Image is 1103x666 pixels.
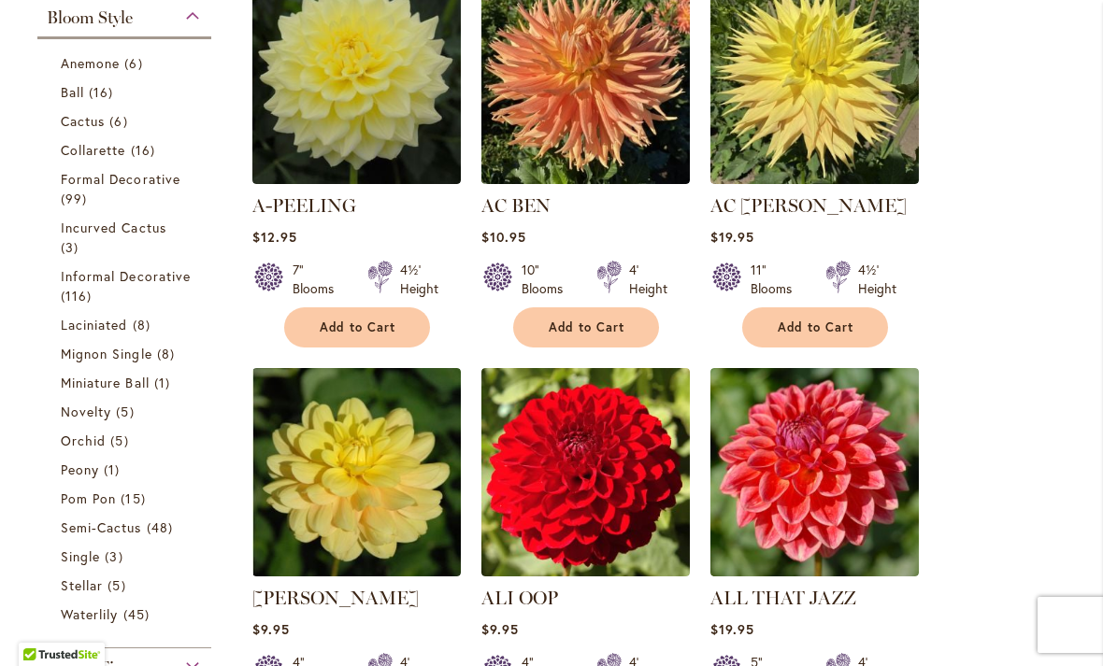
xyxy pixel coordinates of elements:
span: Waterlily [61,605,118,623]
a: Waterlily 45 [61,604,193,624]
span: $9.95 [252,620,290,638]
span: Add to Cart [549,319,625,335]
a: Cactus 6 [61,111,193,131]
span: Informal Decorative [61,267,191,285]
a: Orchid 5 [61,431,193,450]
div: 4' Height [629,261,667,298]
span: 16 [131,140,160,160]
span: Laciniated [61,316,128,333]
a: Anemone 6 [61,53,193,73]
a: [PERSON_NAME] [252,587,419,609]
button: Add to Cart [284,307,430,347]
div: 4½' Height [858,261,896,298]
span: 5 [116,402,138,421]
span: Collarette [61,141,126,159]
span: 15 [121,489,150,508]
a: AC Jeri [710,170,919,188]
span: 16 [89,82,118,102]
span: 3 [61,237,83,257]
a: ALI OOP [481,587,558,609]
span: Peony [61,461,99,478]
a: Peony 1 [61,460,193,479]
span: 1 [104,460,124,479]
a: Formal Decorative 99 [61,169,193,208]
span: Orchid [61,432,106,449]
a: Miniature Ball 1 [61,373,193,392]
a: ALL THAT JAZZ [710,562,919,580]
span: 116 [61,286,96,305]
span: Pom Pon [61,489,116,507]
a: A-Peeling [252,170,461,188]
span: Cactus [61,112,105,130]
a: AC [PERSON_NAME] [710,194,907,217]
span: 45 [123,604,154,624]
img: ALI OOP [481,368,690,576]
span: Incurved Cactus [61,219,166,236]
a: Informal Decorative 116 [61,266,193,305]
button: Add to Cart [513,307,659,347]
span: Mignon Single [61,345,152,362]
span: Novelty [61,403,111,420]
span: Anemone [61,54,120,72]
span: 48 [147,517,178,537]
a: ALL THAT JAZZ [710,587,856,609]
a: AC BEN [481,194,551,217]
span: 1 [154,373,175,392]
span: Formal Decorative [61,170,180,188]
span: 8 [157,344,179,363]
div: 10" Blooms [522,261,574,298]
span: Add to Cart [778,319,854,335]
span: Single [61,547,100,565]
span: $9.95 [481,620,519,638]
span: $10.95 [481,228,526,246]
span: Miniature Ball [61,374,150,391]
span: 3 [105,546,127,566]
span: $19.95 [710,228,754,246]
a: Stellar 5 [61,575,193,595]
img: ALL THAT JAZZ [710,368,919,576]
a: AC BEN [481,170,690,188]
a: Incurved Cactus 3 [61,218,193,257]
span: 99 [61,189,92,208]
a: Mignon Single 8 [61,344,193,363]
span: Ball [61,83,84,101]
span: Stellar [61,576,103,594]
a: Single 3 [61,546,193,566]
span: 6 [124,53,147,73]
a: Semi-Cactus 48 [61,517,193,537]
iframe: Launch Accessibility Center [14,600,66,652]
a: Ball 16 [61,82,193,102]
img: AHOY MATEY [252,368,461,576]
button: Add to Cart [742,307,888,347]
span: 5 [107,575,130,595]
span: Add to Cart [320,319,396,335]
a: AHOY MATEY [252,562,461,580]
span: $12.95 [252,228,297,246]
div: 7" Blooms [293,261,345,298]
a: Collarette 16 [61,140,193,160]
a: ALI OOP [481,562,690,580]
a: Pom Pon 15 [61,489,193,508]
a: A-PEELING [252,194,356,217]
span: Semi-Cactus [61,518,142,536]
span: Bloom Style [47,7,133,28]
span: 6 [109,111,132,131]
a: Novelty 5 [61,402,193,421]
span: $19.95 [710,620,754,638]
div: 11" Blooms [751,261,803,298]
div: 4½' Height [400,261,438,298]
a: Laciniated 8 [61,315,193,334]
span: 5 [110,431,133,450]
span: 8 [133,315,155,334]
